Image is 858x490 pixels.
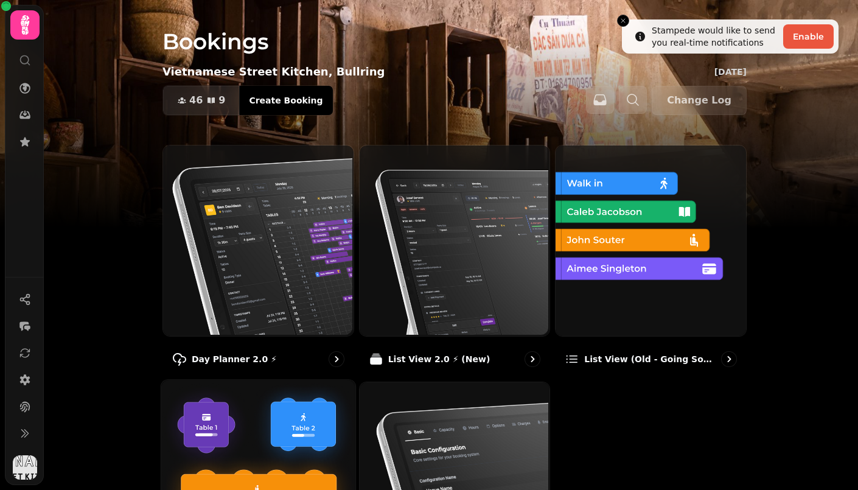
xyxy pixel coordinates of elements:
span: Change Log [667,96,731,105]
p: Vietnamese Street Kitchen, Bullring [162,63,385,80]
span: 9 [218,96,225,105]
p: Day Planner 2.0 ⚡ [192,353,277,365]
button: User avatar [10,455,40,480]
a: List View 2.0 ⚡ (New)List View 2.0 ⚡ (New) [359,145,551,377]
svg: go to [526,353,539,365]
p: [DATE] [714,66,747,78]
img: List View 2.0 ⚡ (New) [358,144,549,335]
span: 46 [189,96,203,105]
div: Stampede would like to send you real-time notifications [652,24,778,49]
span: Create Booking [249,96,323,105]
a: List view (Old - going soon)List view (Old - going soon) [555,145,747,377]
svg: go to [330,353,343,365]
button: Enable [783,24,834,49]
svg: go to [723,353,735,365]
button: 469 [163,86,240,115]
p: List View 2.0 ⚡ (New) [388,353,490,365]
button: Change Log [652,86,747,115]
button: Close toast [617,15,629,27]
img: List view (Old - going soon) [554,144,745,335]
button: Create Booking [239,86,332,115]
a: Day Planner 2.0 ⚡Day Planner 2.0 ⚡ [162,145,354,377]
p: List view (Old - going soon) [584,353,716,365]
img: Day Planner 2.0 ⚡ [162,144,352,335]
img: User avatar [13,455,37,480]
